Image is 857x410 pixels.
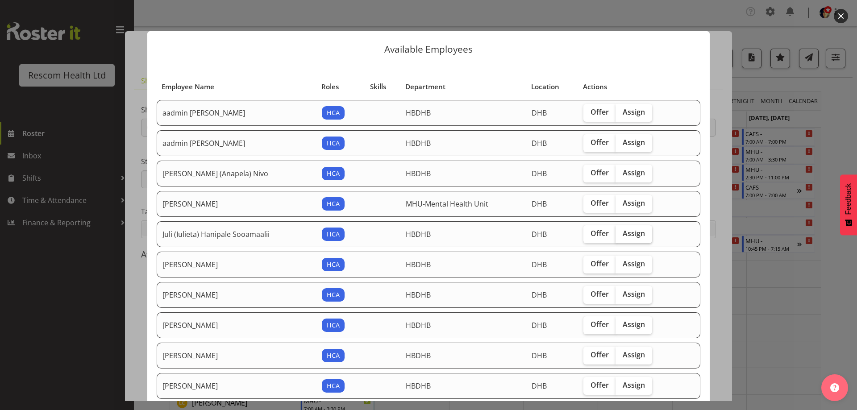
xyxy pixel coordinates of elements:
span: DHB [532,229,547,239]
span: Offer [591,290,609,298]
span: Offer [591,108,609,116]
span: HCA [327,290,340,300]
span: HBDHB [406,138,431,148]
span: Assign [623,259,645,268]
span: HBDHB [406,290,431,300]
img: help-xxl-2.png [830,383,839,392]
div: Skills [370,82,395,92]
span: Assign [623,381,645,389]
div: Location [531,82,573,92]
td: [PERSON_NAME] [157,282,316,308]
td: Juli (Iulieta) Hanipale Sooamaalii [157,221,316,247]
div: Employee Name [162,82,311,92]
div: Department [405,82,521,92]
td: aadmin [PERSON_NAME] [157,100,316,126]
div: Roles [321,82,360,92]
span: HCA [327,351,340,360]
td: [PERSON_NAME] [157,343,316,369]
span: HBDHB [406,351,431,360]
span: Assign [623,108,645,116]
span: HCA [327,381,340,391]
span: Assign [623,229,645,238]
span: Feedback [845,183,853,215]
span: HBDHB [406,260,431,269]
td: [PERSON_NAME] [157,373,316,399]
span: HCA [327,320,340,330]
span: HCA [327,108,340,118]
span: HCA [327,199,340,209]
span: HCA [327,169,340,178]
span: Offer [591,168,609,177]
span: Offer [591,381,609,389]
button: Feedback - Show survey [840,174,857,235]
span: HBDHB [406,169,431,178]
span: Offer [591,199,609,207]
span: DHB [532,351,547,360]
span: Assign [623,199,645,207]
td: [PERSON_NAME] [157,191,316,217]
span: DHB [532,169,547,178]
span: DHB [532,199,547,209]
span: HCA [327,229,340,239]
span: MHU-Mental Health Unit [406,199,488,209]
span: DHB [532,138,547,148]
span: Offer [591,320,609,329]
span: DHB [532,320,547,330]
span: HBDHB [406,108,431,118]
span: Assign [623,350,645,359]
span: DHB [532,108,547,118]
span: HCA [327,260,340,269]
span: HCA [327,138,340,148]
span: Assign [623,138,645,147]
span: Offer [591,138,609,147]
span: DHB [532,381,547,391]
span: Assign [623,290,645,298]
td: [PERSON_NAME] (Anapela) Nivo [157,161,316,186]
span: HBDHB [406,381,431,391]
span: DHB [532,290,547,300]
td: [PERSON_NAME] [157,312,316,338]
td: aadmin [PERSON_NAME] [157,130,316,156]
span: Offer [591,259,609,268]
span: Offer [591,350,609,359]
span: Assign [623,320,645,329]
span: HBDHB [406,320,431,330]
span: HBDHB [406,229,431,239]
div: Actions [583,82,680,92]
td: [PERSON_NAME] [157,252,316,277]
span: Assign [623,168,645,177]
span: DHB [532,260,547,269]
p: Available Employees [156,45,701,54]
span: Offer [591,229,609,238]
